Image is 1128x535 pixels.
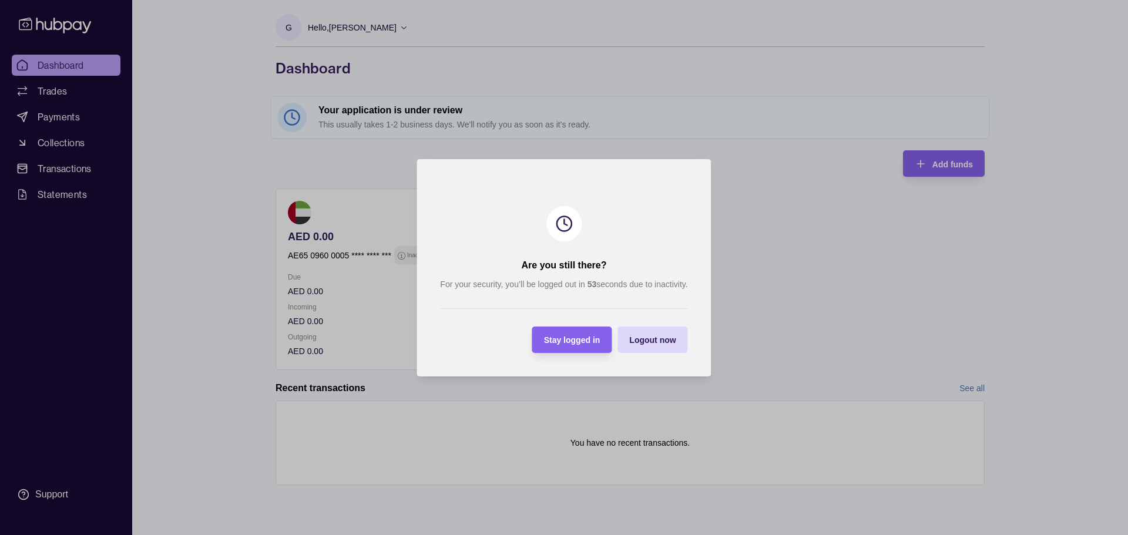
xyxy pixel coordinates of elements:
[522,259,607,272] h2: Are you still there?
[587,280,597,289] strong: 53
[532,327,612,353] button: Stay logged in
[544,335,600,345] span: Stay logged in
[629,335,676,345] span: Logout now
[617,327,687,353] button: Logout now
[440,278,687,291] p: For your security, you’ll be logged out in seconds due to inactivity.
